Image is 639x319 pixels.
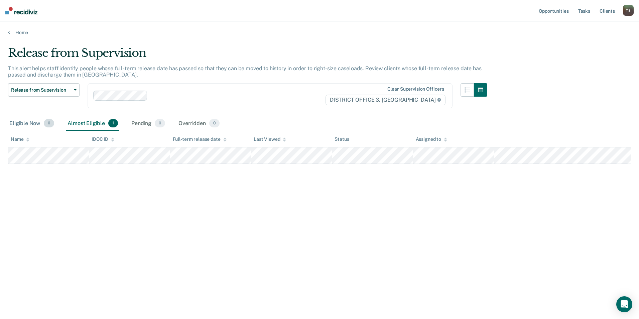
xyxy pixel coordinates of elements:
img: Recidiviz [5,7,37,14]
div: Clear supervision officers [387,86,444,92]
div: Status [335,136,349,142]
span: 0 [155,119,165,128]
div: IDOC ID [92,136,114,142]
div: Last Viewed [254,136,286,142]
div: Assigned to [416,136,447,142]
div: Open Intercom Messenger [616,296,632,312]
button: TS [623,5,634,16]
div: Almost Eligible1 [66,116,119,131]
button: Release from Supervision [8,83,80,97]
p: This alert helps staff identify people whose full-term release date has passed so that they can b... [8,65,481,78]
span: 0 [44,119,54,128]
div: Release from Supervision [8,46,487,65]
span: Release from Supervision [11,87,71,93]
a: Home [8,29,631,35]
div: Full-term release date [173,136,227,142]
div: T S [623,5,634,16]
span: DISTRICT OFFICE 3, [GEOGRAPHIC_DATA] [326,95,445,105]
div: Name [11,136,29,142]
span: 0 [209,119,220,128]
div: Pending0 [130,116,166,131]
span: 1 [108,119,118,128]
div: Eligible Now0 [8,116,55,131]
div: Overridden0 [177,116,221,131]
